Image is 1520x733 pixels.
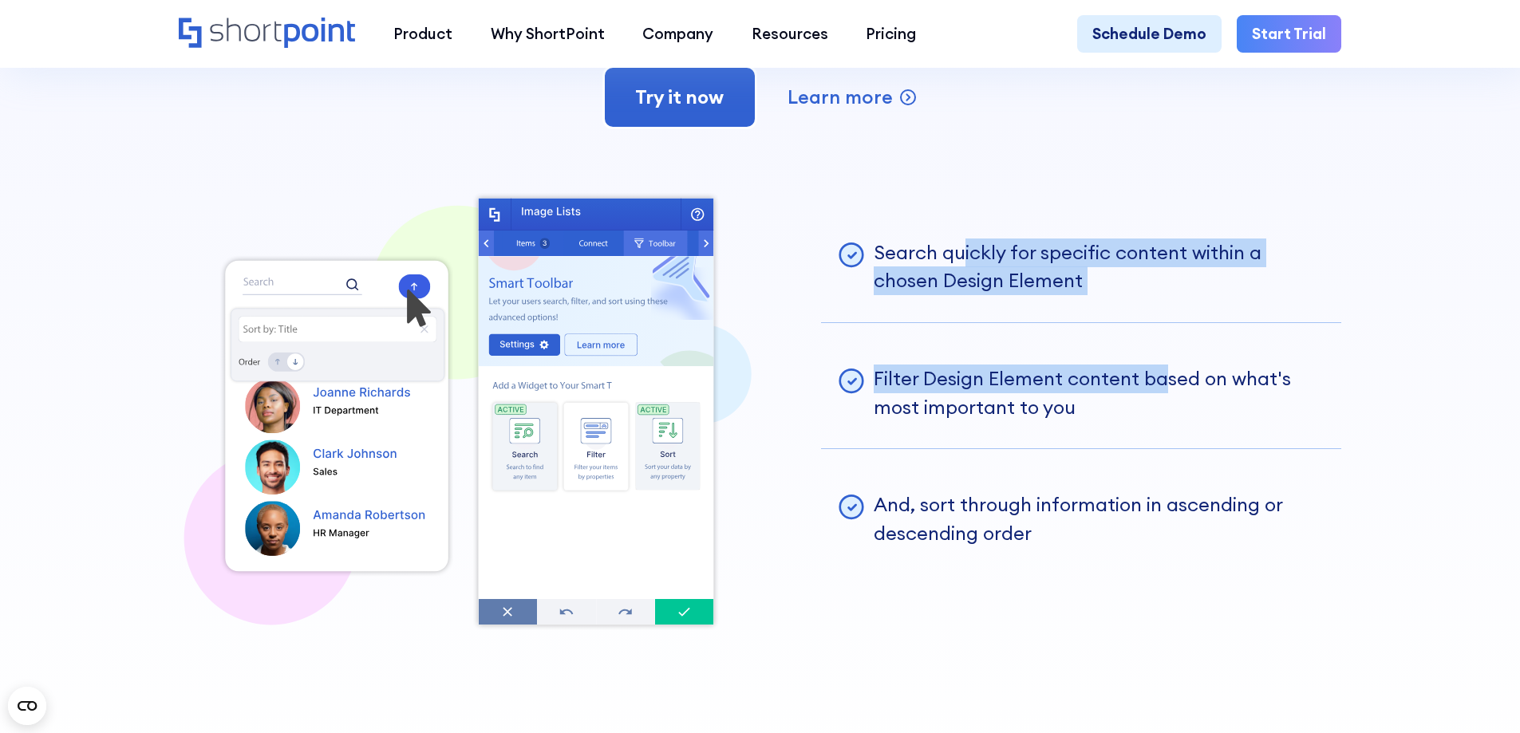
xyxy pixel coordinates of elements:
g: Sort by: Title [243,325,297,334]
p: Search quickly for specific content within a chosen Design Element [874,238,1326,295]
div: Why ShortPoint [491,22,605,45]
g: Search [512,451,538,457]
a: Why ShortPoint [472,15,624,53]
button: Open CMP widget [8,687,46,725]
g: IT Department [314,407,378,416]
div: Pricing [866,22,916,45]
a: Try it now [602,65,756,129]
a: Start Trial [1237,15,1341,53]
g: Amanda Robertson [313,510,424,519]
g: ACTIVE [498,407,523,412]
iframe: Chat Widget [1440,656,1520,733]
a: Pricing [847,15,936,53]
a: Home [179,18,355,50]
g: ACTIVE [640,407,665,412]
g: Items [517,240,535,246]
div: Resources [752,22,828,45]
a: Learn more [788,83,918,112]
p: And, sort through information in ascending or descending order [874,491,1326,547]
g: Filter [587,451,606,457]
div: Product [393,22,452,45]
p: Learn more [788,83,893,112]
a: Company [623,15,732,53]
p: Filter Design Element content based on what's most important to you [874,365,1326,421]
g: Clark Johnson [314,449,397,458]
a: Product [374,15,472,53]
a: Schedule Demo [1077,15,1222,53]
a: Resources [732,15,847,53]
div: Company [642,22,713,45]
g: Search [243,278,273,286]
g: Connect [579,240,608,246]
g: Sales [314,468,338,475]
g: 3 [543,240,547,246]
g: HR Manager [314,530,369,538]
g: Image Lists [522,207,580,217]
